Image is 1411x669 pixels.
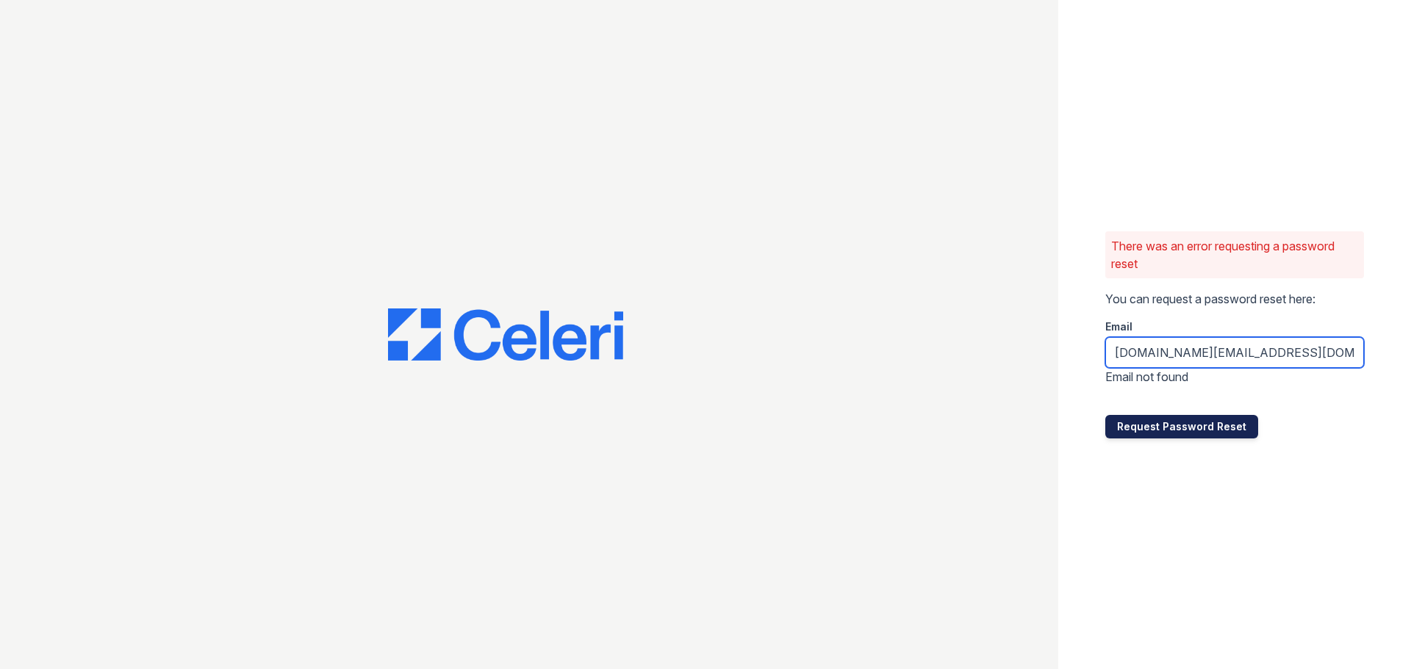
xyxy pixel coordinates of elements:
button: Request Password Reset [1105,415,1258,438]
p: You can request a password reset here: [1105,290,1364,308]
label: Email [1105,319,1132,334]
span: Email not found [1105,369,1188,384]
img: CE_Logo_Blue-a8612792a0a2168367f1c8372b55b34899dd931a85d93a1a3d3e32e68fde9ad4.png [388,308,623,361]
p: There was an error requesting a password reset [1111,237,1358,272]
